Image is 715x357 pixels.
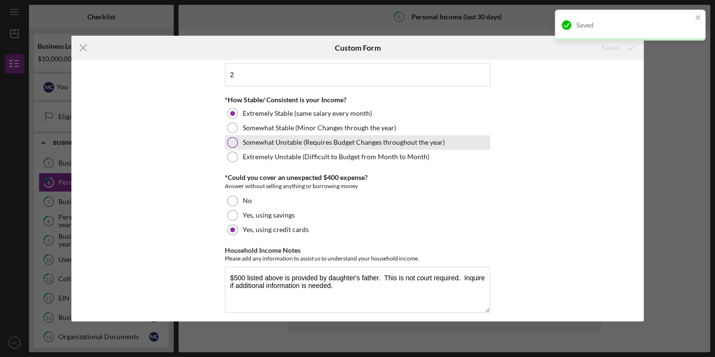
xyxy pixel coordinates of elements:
[225,266,490,313] textarea: $500 listed above is provided by daughter's father. This is not court required. Inquire if additi...
[243,211,295,219] label: Yes, using savings
[243,138,445,146] label: Somewhat Unstable (Requires Budget Changes throughout the year)
[225,174,490,181] div: *Could you cover an unexpected $400 expense?
[225,255,490,262] div: Please add any information to assist us to understand your household income.
[243,124,396,132] label: Somewhat Stable (Minor Changes through the year)
[243,226,309,233] label: Yes, using credit cards
[225,96,490,104] div: *How Stable/ Consistent is your Income?
[576,21,692,29] div: Saved
[243,197,252,205] label: No
[243,110,372,117] label: Extremely Stable (same salary every month)
[225,181,490,191] div: Answer without selling anything or borrowing money
[335,43,381,52] h6: Custom Form
[225,246,301,254] label: Household Income Notes
[695,14,701,23] button: close
[243,153,429,161] label: Extremely Unstable (Difficult to Budget from Month to Month)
